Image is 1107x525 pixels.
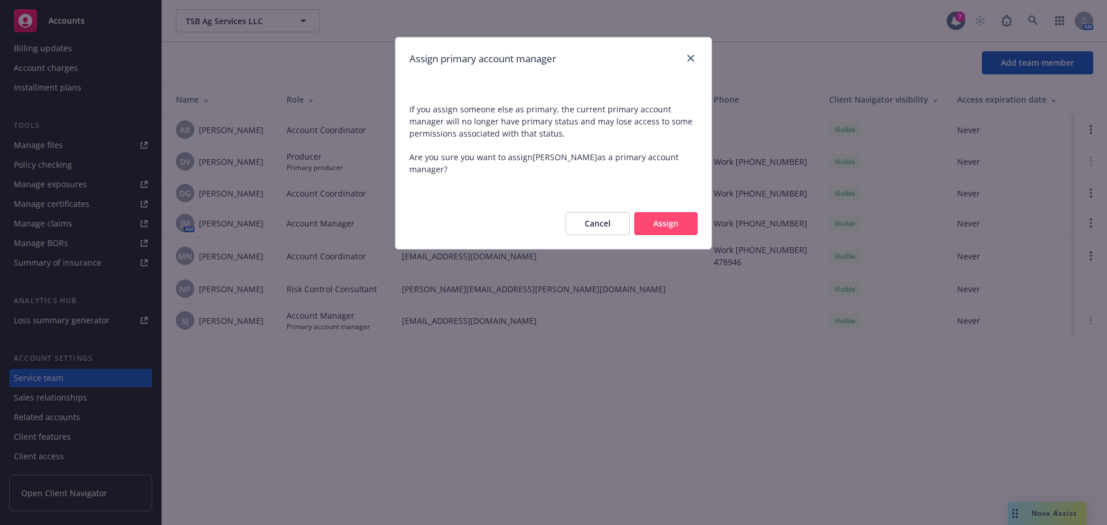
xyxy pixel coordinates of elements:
[409,51,556,66] h1: Assign primary account manager
[634,212,698,235] button: Assign
[409,103,698,139] span: If you assign someone else as primary, the current primary account manager will no longer have pr...
[409,151,698,175] span: Are you sure you want to assign [PERSON_NAME] as a primary account manager?
[566,212,630,235] button: Cancel
[684,51,698,65] a: close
